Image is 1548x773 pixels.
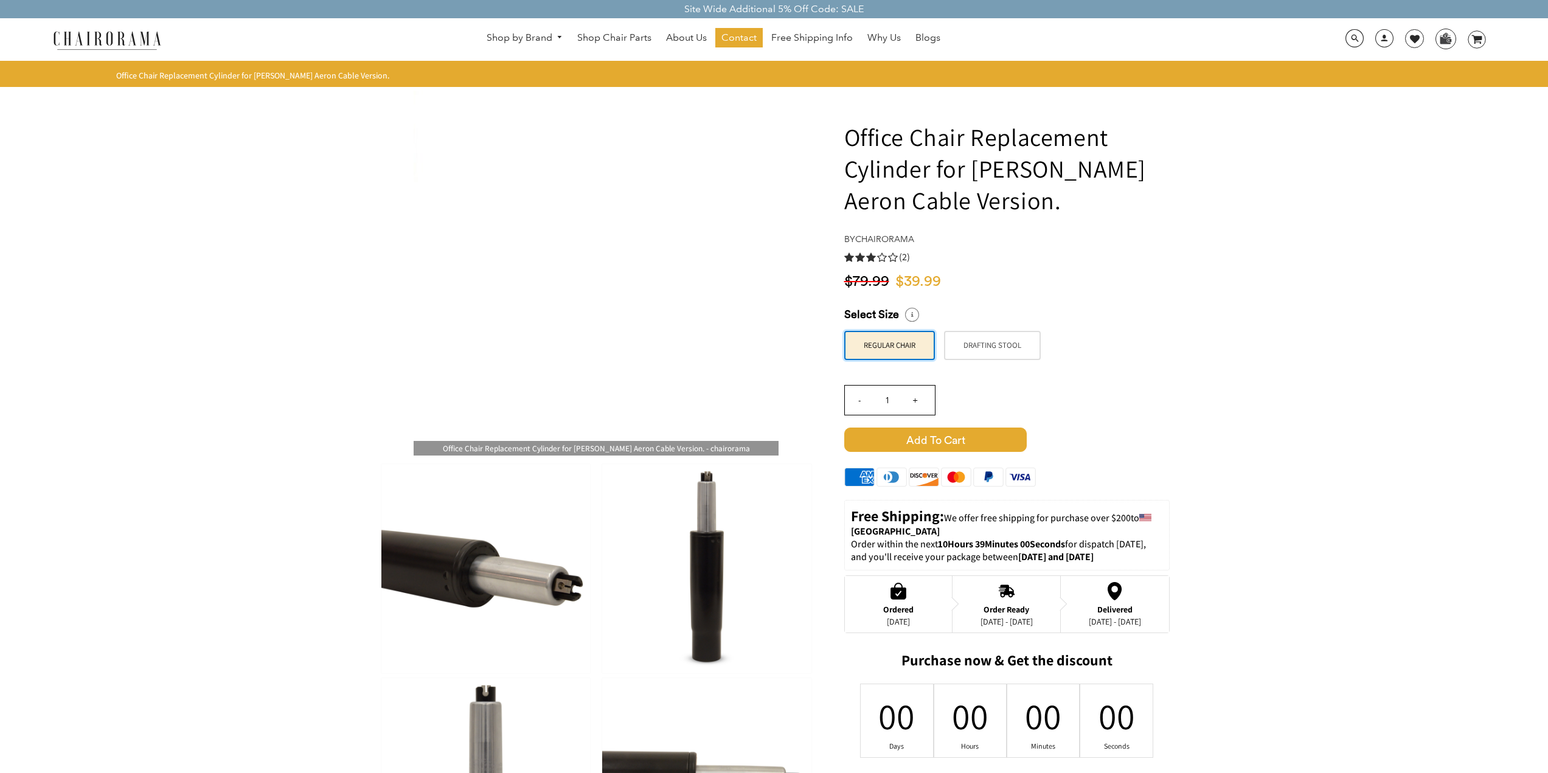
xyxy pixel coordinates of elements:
a: Shop Chair Parts [571,28,658,47]
div: 00 [889,692,905,740]
p: to [851,507,1163,538]
span: Select Size [844,308,899,322]
h1: Office Chair Replacement Cylinder for [PERSON_NAME] Aeron Cable Version. [844,121,1170,216]
span: Add to Cart [844,428,1027,452]
a: Why Us [861,28,907,47]
nav: DesktopNavigation [220,28,1207,50]
label: Drafting Stool [944,331,1041,360]
h2: Purchase now & Get the discount [844,651,1170,675]
button: Add to Cart [844,428,1170,452]
strong: [DATE] and [DATE] [1018,550,1094,563]
span: Blogs [915,32,940,44]
a: Office Chair Replacement Cylinder for Herman Miller Aeron Cable Version. - chairoramaOffice Chair... [414,266,779,279]
div: Hours [962,741,978,751]
a: Contact [715,28,763,47]
span: Why Us [867,32,901,44]
a: Free Shipping Info [765,28,859,47]
p: Order within the next for dispatch [DATE], and you'll receive your package between [851,538,1163,564]
div: [DATE] - [DATE] [981,617,1033,626]
img: WhatsApp_Image_2024-07-12_at_16.23.01.webp [1436,29,1455,47]
div: Minutes [1035,741,1051,751]
div: 00 [1035,692,1051,740]
input: + [901,386,930,415]
div: Days [889,741,905,751]
label: Regular Chair [844,331,935,360]
span: About Us [666,32,707,44]
strong: Free Shipping: [851,506,944,525]
a: 3.0 rating (2 votes) [844,251,1170,263]
a: Blogs [909,28,946,47]
span: 10Hours 39Minutes 00Seconds [938,538,1065,550]
div: Ordered [883,605,914,614]
div: [DATE] - [DATE] [1089,617,1141,626]
div: 00 [1109,692,1125,740]
a: chairorama [855,234,914,244]
div: Seconds [1109,741,1125,751]
div: Delivered [1089,605,1141,614]
img: Office Chair Replacement Cylinder for Herman Miller Aeron Cable Version. - chairorama [602,464,811,673]
strong: [GEOGRAPHIC_DATA] [851,525,940,538]
span: Office Chair Replacement Cylinder for [PERSON_NAME] Aeron Cable Version. [116,70,390,81]
i: Select a Size [905,308,919,322]
span: Contact [721,32,757,44]
div: [DATE] [883,617,914,626]
img: chairorama [46,29,168,50]
span: $39.99 [895,274,941,289]
span: $79.99 [844,274,889,289]
div: 00 [962,692,978,740]
a: Shop by Brand [481,29,569,47]
span: (2) [899,251,910,264]
nav: breadcrumbs [116,70,394,81]
span: We offer free shipping for purchase over $200 [944,511,1131,524]
input: - [845,386,874,415]
span: Shop Chair Parts [577,32,651,44]
span: Free Shipping Info [771,32,853,44]
img: Office Chair Replacement Cylinder for Herman Miller Aeron Cable Version. - chairorama [381,464,590,673]
h4: by [844,234,1170,244]
div: Order Ready [981,605,1033,614]
a: About Us [660,28,713,47]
